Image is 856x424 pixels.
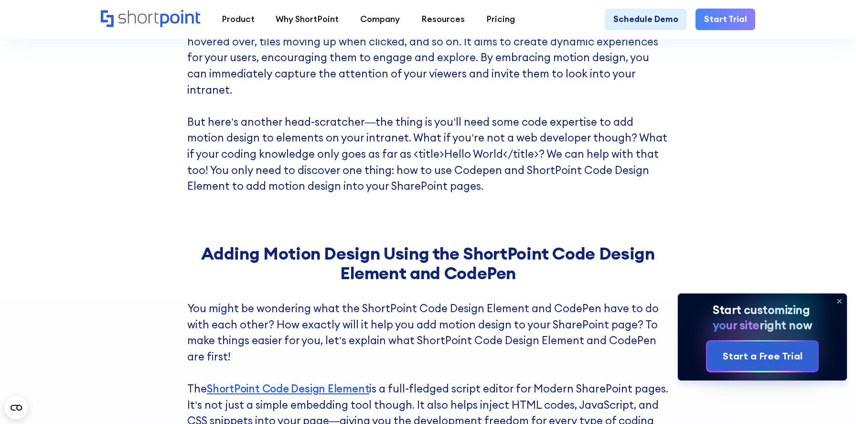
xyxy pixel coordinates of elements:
a: Start Trial [695,9,756,30]
div: Why ShortPoint [276,13,339,26]
a: Resources [411,9,476,30]
a: Product [211,9,265,30]
div: Company [360,13,400,26]
a: Pricing [475,9,525,30]
a: Schedule Demo [605,9,687,30]
a: Home [101,10,200,29]
strong: Adding Motion Design Using the ShortPoint Code Design Element and CodePen [201,242,654,284]
button: Open CMP widget [5,396,28,419]
a: Start a Free Trial [707,341,818,371]
div: Pricing [486,13,515,26]
div: Resources [421,13,465,26]
div: Start a Free Trial [722,349,802,363]
a: Why ShortPoint [265,9,350,30]
a: Company [350,9,411,30]
a: ShortPoint Code Design Element [207,382,369,395]
p: First things first, what is motion design? Motion Design incorporates movement and creative anima... [187,2,669,195]
div: Product [222,13,255,26]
